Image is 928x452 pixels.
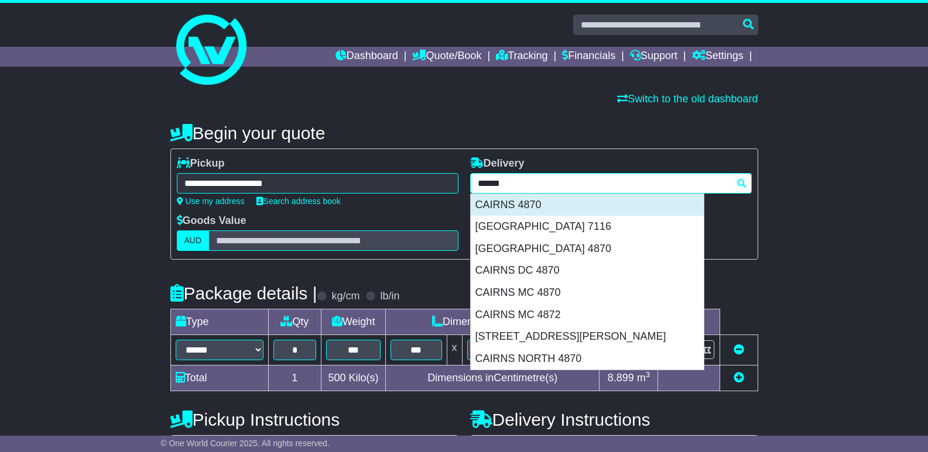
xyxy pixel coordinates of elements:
a: Quote/Book [412,47,481,67]
span: © One World Courier 2025. All rights reserved. [160,439,330,448]
div: CAIRNS MC 4872 [471,304,704,326]
h4: Pickup Instructions [170,410,458,429]
span: m [637,372,650,384]
h4: Package details | [170,284,317,303]
h4: Begin your quote [170,123,758,143]
td: x [447,335,462,365]
td: Dimensions (L x W x H) [386,309,600,335]
label: Goods Value [177,215,246,227]
a: Switch to the old dashboard [617,93,758,105]
td: 1 [268,365,321,391]
div: CAIRNS DC 4870 [471,260,704,282]
a: Support [630,47,677,67]
a: Dashboard [335,47,398,67]
td: Qty [268,309,321,335]
div: [GEOGRAPHIC_DATA] 7116 [471,216,704,238]
div: [GEOGRAPHIC_DATA] 4870 [471,238,704,260]
sup: 3 [646,370,650,379]
td: Dimensions in Centimetre(s) [386,365,600,391]
div: [STREET_ADDRESS][PERSON_NAME] [471,326,704,348]
div: CAIRNS 4870 [471,194,704,216]
a: Add new item [734,372,744,384]
td: Total [170,365,268,391]
a: Search address book [256,196,341,206]
td: Type [170,309,268,335]
div: CAIRNS MC 4870 [471,282,704,304]
a: Remove this item [734,344,744,356]
a: Financials [562,47,615,67]
div: CAIRNS NORTH 4870 [471,348,704,370]
a: Settings [692,47,744,67]
a: Use my address [177,196,245,206]
label: Delivery [470,157,525,170]
label: AUD [177,230,210,251]
span: 500 [328,372,346,384]
td: Kilo(s) [321,365,386,391]
label: kg/cm [331,290,359,303]
td: Weight [321,309,386,335]
span: 8.899 [608,372,634,384]
a: Tracking [496,47,547,67]
label: lb/in [380,290,399,303]
label: Pickup [177,157,225,170]
h4: Delivery Instructions [470,410,758,429]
